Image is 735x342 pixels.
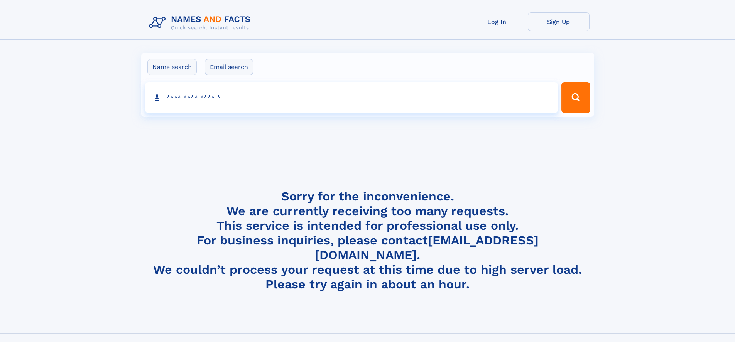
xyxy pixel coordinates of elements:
[146,189,590,292] h4: Sorry for the inconvenience. We are currently receiving too many requests. This service is intend...
[561,82,590,113] button: Search Button
[315,233,539,262] a: [EMAIL_ADDRESS][DOMAIN_NAME]
[205,59,253,75] label: Email search
[145,82,558,113] input: search input
[528,12,590,31] a: Sign Up
[466,12,528,31] a: Log In
[147,59,197,75] label: Name search
[146,12,257,33] img: Logo Names and Facts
